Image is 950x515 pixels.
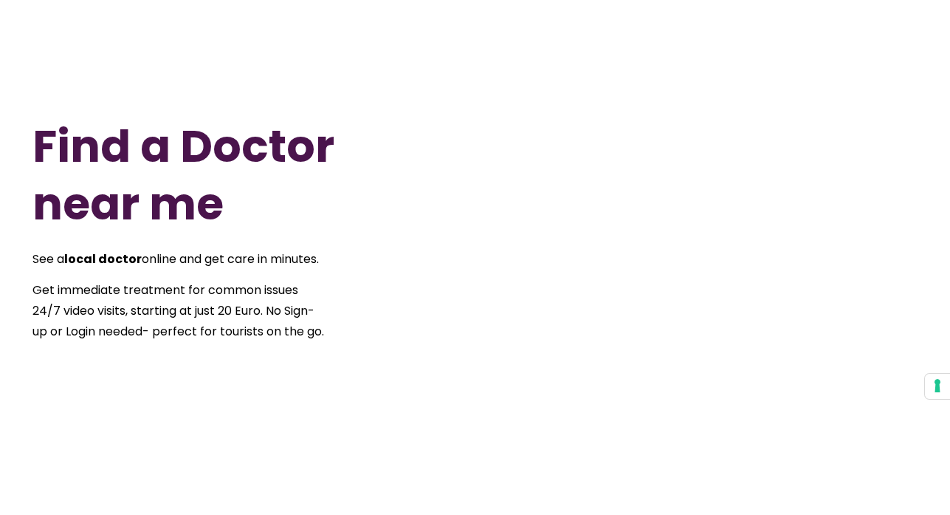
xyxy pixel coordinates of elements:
p: See a online and get care in minutes. [32,249,325,270]
button: Your consent preferences for tracking technologies [925,374,950,399]
span: Get immediate treatment for common issues 24/7 video visits, starting at just 20 Euro. No Sign-up... [32,282,324,340]
img: doctor in Barcelona Spain [502,78,892,468]
h1: Find a Doctor near me [32,117,422,233]
strong: local doctor [64,250,142,267]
